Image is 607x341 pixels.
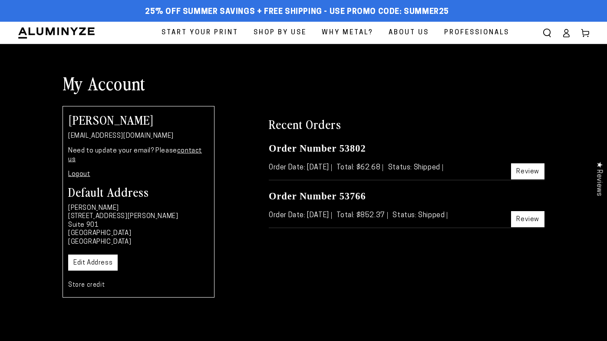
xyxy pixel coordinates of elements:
a: Shop By Use [247,22,313,44]
h2: Recent Orders [269,116,544,132]
span: Order Date: [DATE] [269,212,332,219]
span: About Us [389,27,429,39]
p: [EMAIL_ADDRESS][DOMAIN_NAME] [68,132,209,141]
h2: [PERSON_NAME] [68,113,209,126]
a: Logout [68,171,90,178]
span: Professionals [444,27,509,39]
img: Aluminyze [17,26,96,40]
a: Order Number 53802 [269,143,366,154]
span: Total: $62.68 [336,164,383,171]
h1: My Account [63,72,544,94]
summary: Search our site [538,23,557,43]
a: Edit Address [68,255,118,271]
h3: Default Address [68,185,209,198]
span: Why Metal? [322,27,373,39]
p: [PERSON_NAME] [STREET_ADDRESS][PERSON_NAME] Suite 901 [GEOGRAPHIC_DATA] [GEOGRAPHIC_DATA] [68,204,209,247]
span: Order Date: [DATE] [269,164,332,171]
a: Professionals [438,22,516,44]
span: Shop By Use [254,27,307,39]
a: Start Your Print [155,22,245,44]
span: Start Your Print [162,27,238,39]
a: About Us [382,22,435,44]
p: Need to update your email? Please [68,147,209,164]
a: Why Metal? [315,22,380,44]
a: Review [511,163,544,179]
a: contact us [68,148,202,163]
a: Order Number 53766 [269,191,366,202]
span: Status: Shipped [388,164,443,171]
a: Review [511,211,544,227]
div: Click to open Judge.me floating reviews tab [591,155,607,203]
span: Status: Shipped [393,212,447,219]
span: 25% off Summer Savings + Free Shipping - Use Promo Code: SUMMER25 [145,7,449,17]
a: Store credit [68,282,105,288]
span: Total: $852.37 [336,212,387,219]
